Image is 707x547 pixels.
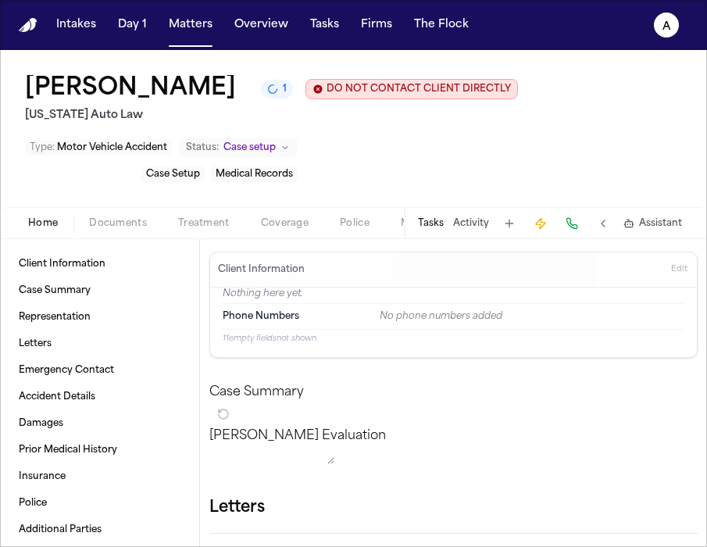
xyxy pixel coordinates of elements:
a: Accident Details [12,384,187,409]
button: Change status from Case setup [178,138,298,157]
a: Prior Medical History [12,438,187,463]
button: The Flock [408,11,475,39]
a: Emergency Contact [12,358,187,383]
button: Edit client contact restriction [305,79,518,99]
a: Police [12,491,187,516]
button: Edit Type: Motor Vehicle Accident [25,140,172,156]
button: Create Immediate Task [530,213,552,234]
a: Insurance [12,464,187,489]
button: Edit service: Case Setup [141,166,205,182]
span: Mail [401,217,421,230]
p: [PERSON_NAME] Evaluation [209,427,698,445]
p: 11 empty fields not shown. [223,333,684,345]
h2: Case Summary [209,383,698,402]
span: Assistant [639,217,682,230]
span: Home [28,217,58,230]
button: Add Task [498,213,520,234]
h1: [PERSON_NAME] [25,75,236,103]
span: Treatment [178,217,230,230]
span: Edit [671,264,687,275]
a: Client Information [12,252,187,277]
span: Phone Numbers [223,310,299,323]
button: 1 active task [261,80,293,98]
span: DO NOT CONTACT CLIENT DIRECTLY [327,83,511,95]
a: Damages [12,411,187,436]
a: Case Summary [12,278,187,303]
span: Documents [89,217,147,230]
button: Tasks [418,217,444,230]
a: Home [19,18,37,33]
span: Coverage [261,217,309,230]
button: Assistant [623,217,682,230]
span: Status: [186,141,219,154]
span: Case Setup [146,170,200,179]
a: Representation [12,305,187,330]
button: Firms [355,11,398,39]
h1: Letters [209,495,265,520]
button: Intakes [50,11,102,39]
p: Nothing here yet. [223,288,684,303]
h2: [US_STATE] Auto Law [25,106,518,125]
button: Tasks [304,11,345,39]
span: 1 [283,83,287,95]
img: Finch Logo [19,18,37,33]
span: Medical Records [216,170,293,179]
span: Police [340,217,370,230]
span: Motor Vehicle Accident [57,143,167,152]
span: Case setup [223,141,276,154]
a: Letters [12,331,187,356]
h3: Client Information [215,263,308,276]
a: Additional Parties [12,517,187,542]
button: Make a Call [561,213,583,234]
button: Day 1 [112,11,153,39]
button: Edit matter name [25,75,236,103]
button: Activity [453,217,489,230]
button: Matters [162,11,219,39]
button: Edit [666,257,692,282]
button: Edit service: Medical Records [211,166,298,182]
div: No phone numbers added [380,310,684,323]
span: Type : [30,143,55,152]
button: Overview [228,11,295,39]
